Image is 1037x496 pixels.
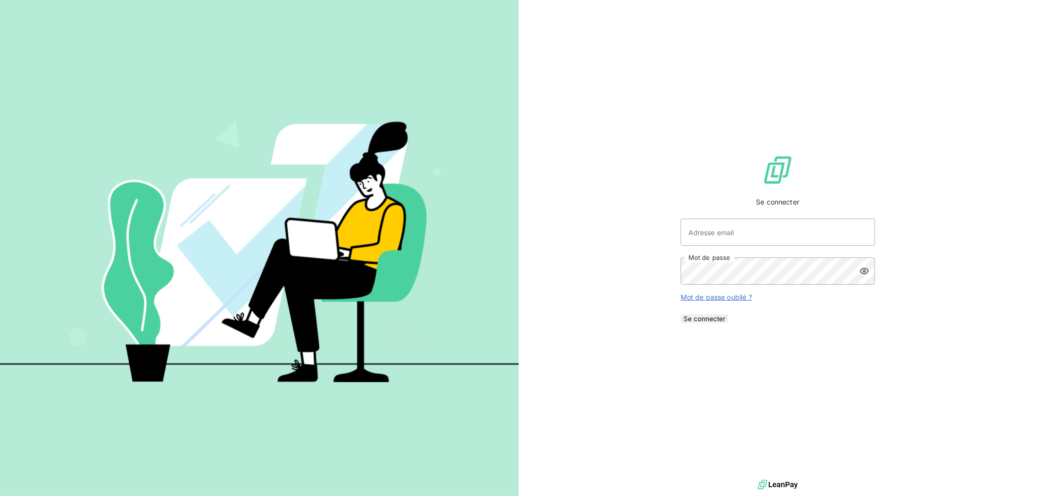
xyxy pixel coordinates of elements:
span: Se connecter [756,197,799,207]
a: Mot de passe oublié ? [681,293,752,301]
input: placeholder [681,219,875,246]
img: logo [758,478,798,492]
img: Logo LeanPay [762,154,793,186]
button: Se connecter [681,314,728,323]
